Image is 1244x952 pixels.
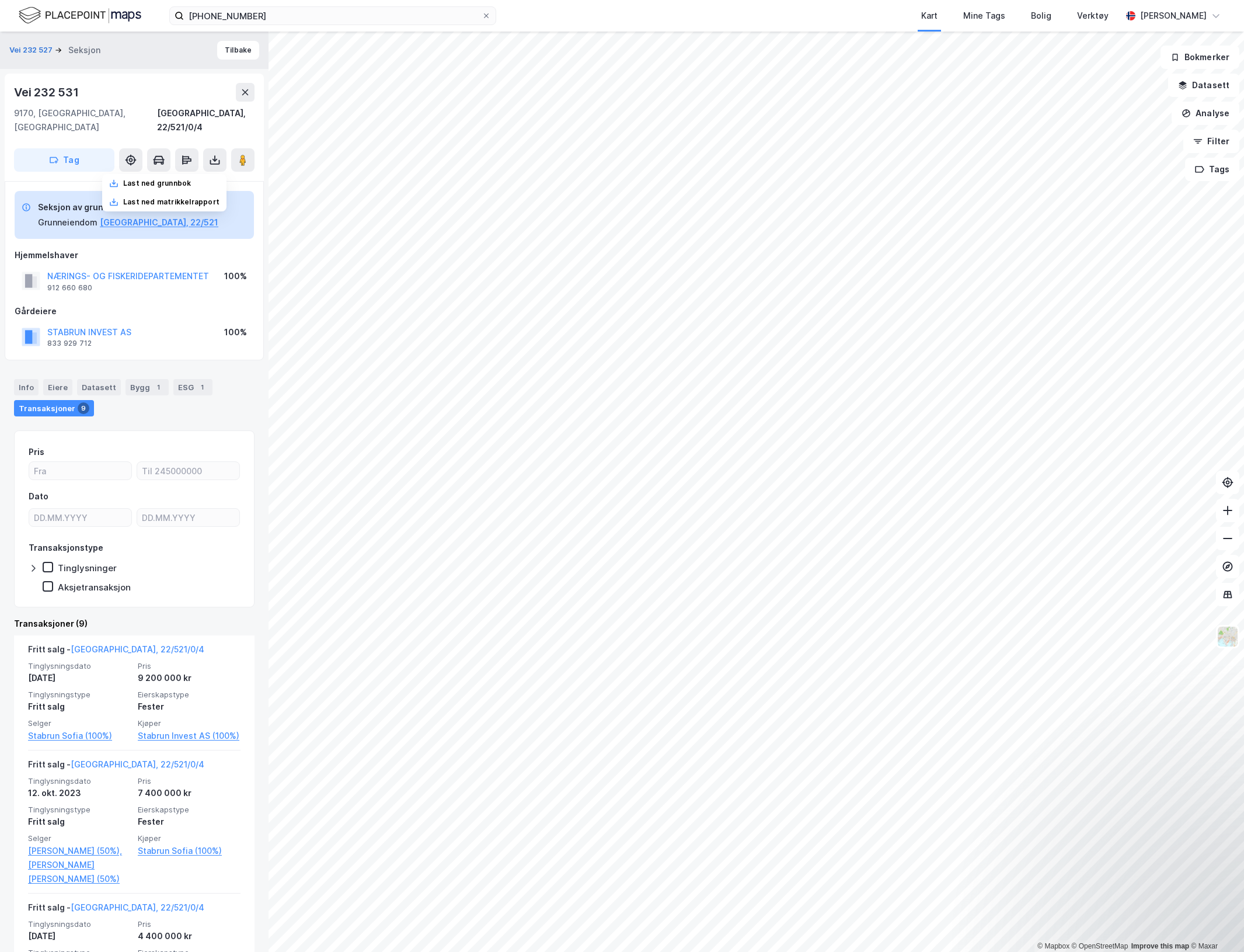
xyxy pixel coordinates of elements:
[28,671,131,685] div: [DATE]
[138,729,241,743] a: Stabrun Invest AS (100%)
[1140,9,1207,23] div: [PERSON_NAME]
[58,582,131,593] div: Aksjetransaksjon
[138,661,241,671] span: Pris
[28,919,131,929] span: Tinglysningsdato
[138,700,241,714] div: Fester
[28,718,131,728] span: Selger
[100,216,218,230] button: [GEOGRAPHIC_DATA], 22/521
[29,462,131,480] input: Fra
[224,269,247,283] div: 100%
[28,642,204,661] div: Fritt salg -
[28,729,131,743] a: Stabrun Sofia (100%)
[14,148,114,172] button: Tag
[138,690,241,700] span: Eierskapstype
[1072,942,1128,950] a: OpenStreetMap
[963,9,1005,23] div: Mine Tags
[29,541,103,555] div: Transaksjonstype
[138,929,241,943] div: 4 400 000 kr
[28,844,131,858] a: [PERSON_NAME] (50%),
[68,43,100,57] div: Seksjon
[9,44,55,56] button: Vei 232 527
[28,690,131,700] span: Tinglysningstype
[47,283,92,293] div: 912 660 680
[123,179,191,188] div: Last ned grunnbok
[29,445,44,459] div: Pris
[38,216,97,230] div: Grunneiendom
[1172,102,1239,125] button: Analyse
[138,671,241,685] div: 9 200 000 kr
[15,304,254,318] div: Gårdeiere
[173,379,212,395] div: ESG
[14,379,39,395] div: Info
[28,700,131,714] div: Fritt salg
[921,9,938,23] div: Kart
[28,815,131,829] div: Fritt salg
[1161,46,1239,69] button: Bokmerker
[138,718,241,728] span: Kjøper
[138,919,241,929] span: Pris
[28,661,131,671] span: Tinglysningsdato
[196,381,208,393] div: 1
[152,381,164,393] div: 1
[28,776,131,786] span: Tinglysningsdato
[138,776,241,786] span: Pris
[138,805,241,815] span: Eierskapstype
[217,41,259,60] button: Tilbake
[71,759,204,769] a: [GEOGRAPHIC_DATA], 22/521/0/4
[1217,626,1239,648] img: Z
[123,197,219,207] div: Last ned matrikkelrapport
[43,379,72,395] div: Eiere
[77,379,121,395] div: Datasett
[138,844,241,858] a: Stabrun Sofia (100%)
[14,400,94,416] div: Transaksjoner
[137,462,239,480] input: Til 245000000
[137,509,239,526] input: DD.MM.YYYY
[28,833,131,843] span: Selger
[71,902,204,912] a: [GEOGRAPHIC_DATA], 22/521/0/4
[1183,130,1239,153] button: Filter
[28,929,131,943] div: [DATE]
[19,5,141,26] img: logo.f888ab2527a4732fd821a326f86c7f29.svg
[138,786,241,800] div: 7 400 000 kr
[14,106,157,134] div: 9170, [GEOGRAPHIC_DATA], [GEOGRAPHIC_DATA]
[28,901,204,919] div: Fritt salg -
[1037,942,1069,950] a: Mapbox
[38,200,218,214] div: Seksjon av grunneiendom
[28,758,204,776] div: Fritt salg -
[138,833,241,843] span: Kjøper
[1131,942,1189,950] a: Improve this map
[1185,158,1239,181] button: Tags
[157,106,255,134] div: [GEOGRAPHIC_DATA], 22/521/0/4
[138,815,241,829] div: Fester
[28,858,131,886] a: [PERSON_NAME] [PERSON_NAME] (50%)
[29,509,131,526] input: DD.MM.YYYY
[224,325,247,339] div: 100%
[14,617,255,631] div: Transaksjoner (9)
[15,248,254,262] div: Hjemmelshaver
[78,402,89,414] div: 9
[1077,9,1109,23] div: Verktøy
[184,7,482,25] input: Søk på adresse, matrikkel, gårdeiere, leietakere eller personer
[58,562,117,574] div: Tinglysninger
[71,644,204,654] a: [GEOGRAPHIC_DATA], 22/521/0/4
[47,339,92,348] div: 833 929 712
[29,489,48,503] div: Dato
[28,786,131,800] div: 12. okt. 2023
[14,83,81,102] div: Vei 232 531
[1031,9,1051,23] div: Bolig
[28,805,131,815] span: Tinglysningstype
[126,379,169,395] div: Bygg
[1168,74,1239,97] button: Datasett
